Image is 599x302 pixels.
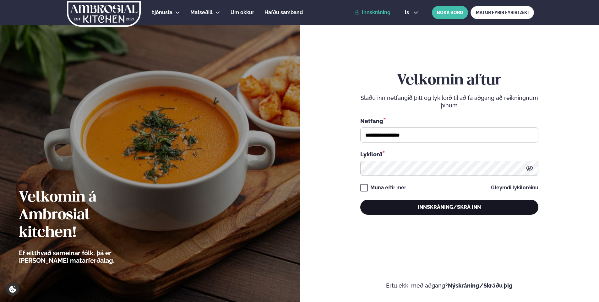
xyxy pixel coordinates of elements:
[190,9,213,16] a: Matseðill
[66,1,141,27] img: logo
[432,6,468,19] button: BÓKA BORÐ
[19,249,149,264] p: Ef eitthvað sameinar fólk, þá er [PERSON_NAME] matarferðalag.
[151,9,172,15] span: Þjónusta
[360,94,538,109] p: Sláðu inn netfangið þitt og lykilorð til að fá aðgang að reikningnum þínum
[360,200,538,215] button: Innskráning/Skrá inn
[151,9,172,16] a: Þjónusta
[448,282,513,289] a: Nýskráning/Skráðu þig
[354,10,390,15] a: Innskráning
[231,9,254,16] a: Um okkur
[491,185,538,190] a: Gleymdi lykilorðinu
[360,72,538,89] h2: Velkomin aftur
[231,9,254,15] span: Um okkur
[6,283,19,296] a: Cookie settings
[264,9,303,16] a: Hafðu samband
[190,9,213,15] span: Matseðill
[405,10,411,15] span: is
[471,6,534,19] a: MATUR FYRIR FYRIRTÆKI
[360,117,538,125] div: Netfang
[319,282,580,289] p: Ertu ekki með aðgang?
[19,189,149,242] h2: Velkomin á Ambrosial kitchen!
[400,10,423,15] button: is
[360,150,538,158] div: Lykilorð
[264,9,303,15] span: Hafðu samband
